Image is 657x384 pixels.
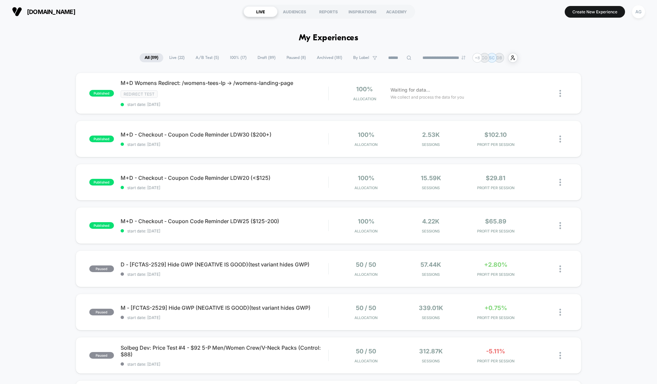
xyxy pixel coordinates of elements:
[421,175,441,182] span: 15.59k
[390,86,430,94] span: Waiting for data...
[140,53,163,62] span: All ( 119 )
[121,185,328,190] span: start date: [DATE]
[400,142,461,147] span: Sessions
[89,222,114,229] span: published
[559,352,561,359] img: close
[632,5,645,18] div: AG
[312,6,345,17] div: REPORTS
[354,272,377,277] span: Allocation
[484,131,507,138] span: $102.10
[282,53,311,62] span: Paused ( 8 )
[121,90,158,98] span: Redirect Test
[356,261,376,268] span: 50 / 50
[253,53,281,62] span: Draft ( 89 )
[484,304,507,311] span: +0.75%
[419,348,443,355] span: 312.87k
[89,179,114,186] span: published
[225,53,252,62] span: 100% ( 17 )
[489,55,495,60] p: SC
[121,315,328,320] span: start date: [DATE]
[559,222,561,229] img: close
[12,7,22,17] img: Visually logo
[461,56,465,60] img: end
[354,229,377,233] span: Allocation
[465,186,526,190] span: PROFIT PER SESSION
[356,86,373,93] span: 100%
[559,90,561,97] img: close
[559,309,561,316] img: close
[89,352,114,359] span: paused
[472,53,482,63] div: + 8
[121,131,328,138] span: M+D - Checkout - Coupon Code Reminder LDW30 ($200+)
[422,218,439,225] span: 4.22k
[354,359,377,363] span: Allocation
[559,179,561,186] img: close
[121,261,328,268] span: D - [FCTAS-2529] Hide GWP (NEGATIVE IS GOOD)(test variant hides GWP)
[390,94,464,100] span: We collect and process the data for you
[465,359,526,363] span: PROFIT PER SESSION
[630,5,647,19] button: AG
[419,304,443,311] span: 339.01k
[89,136,114,142] span: published
[191,53,224,62] span: A/B Test ( 5 )
[400,186,461,190] span: Sessions
[465,272,526,277] span: PROFIT PER SESSION
[358,218,374,225] span: 100%
[422,131,440,138] span: 2.53k
[121,228,328,233] span: start date: [DATE]
[356,348,376,355] span: 50 / 50
[400,272,461,277] span: Sessions
[400,229,461,233] span: Sessions
[358,131,374,138] span: 100%
[10,6,77,17] button: [DOMAIN_NAME]
[121,102,328,107] span: start date: [DATE]
[278,6,312,17] div: AUDIENCES
[299,33,358,43] h1: My Experiences
[27,8,75,15] span: [DOMAIN_NAME]
[354,315,377,320] span: Allocation
[379,6,413,17] div: ACADEMY
[465,229,526,233] span: PROFIT PER SESSION
[121,344,328,358] span: Solbeg Dev: Price Test #4 - $92 5-P Men/Women Crew/V-Neck Packs (Control: $88)
[356,304,376,311] span: 50 / 50
[121,80,328,86] span: M+D Womens Redirect: /womens-tees-lp -> /womens-landing-page
[400,359,461,363] span: Sessions
[496,55,502,60] p: DB
[486,348,505,355] span: -5.11%
[121,304,328,311] span: M - [FCTAS-2529] Hide GWP (NEGATIVE IS GOOD)(test variant hides GWP)
[353,97,376,101] span: Allocation
[400,315,461,320] span: Sessions
[89,265,114,272] span: paused
[121,218,328,224] span: M+D - Checkout - Coupon Code Reminder LDW25 ($125-200)
[565,6,625,18] button: Create New Experience
[121,142,328,147] span: start date: [DATE]
[486,175,505,182] span: $29.81
[345,6,379,17] div: INSPIRATIONS
[121,362,328,367] span: start date: [DATE]
[354,142,377,147] span: Allocation
[354,186,377,190] span: Allocation
[89,309,114,315] span: paused
[121,175,328,181] span: M+D - Checkout - Coupon Code Reminder LDW20 (<$125)
[420,261,441,268] span: 57.44k
[164,53,190,62] span: Live ( 22 )
[358,175,374,182] span: 100%
[484,261,507,268] span: +2.80%
[559,265,561,272] img: close
[89,90,114,97] span: published
[353,55,369,60] span: By Label
[465,315,526,320] span: PROFIT PER SESSION
[485,218,506,225] span: $65.89
[312,53,347,62] span: Archived ( 181 )
[481,55,487,60] p: CO
[559,136,561,143] img: close
[121,272,328,277] span: start date: [DATE]
[244,6,278,17] div: LIVE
